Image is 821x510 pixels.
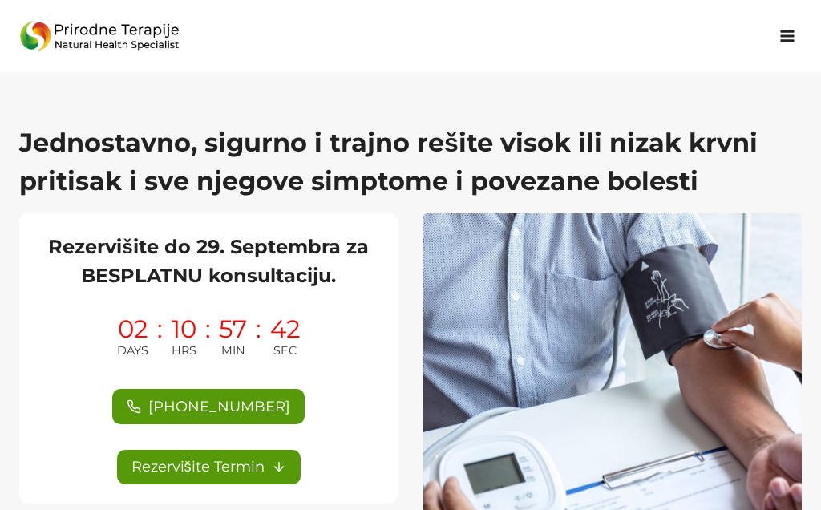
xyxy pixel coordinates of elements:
span: : [205,317,211,360]
h1: Jednostavno, sigurno i trajno rešite visok ili nizak krvni pritisak i sve njegove simptome i pove... [19,123,802,200]
button: Open menu [772,23,802,48]
span: 42 [270,317,300,342]
a: [PHONE_NUMBER] [112,389,305,423]
span: DAYS [117,342,148,360]
h2: Rezervišite do 29. Septembra za BESPLATNU konsultaciju. [38,233,378,290]
span: Rezervišite Termin [131,455,265,479]
span: 02 [118,317,148,342]
span: SEC [273,342,297,360]
span: : [256,317,261,360]
span: [PHONE_NUMBER] [148,395,290,419]
span: MIN [221,342,245,360]
span: 10 [172,317,196,342]
img: Prirodne_Terapije_Logo - Prirodne Terapije [19,17,180,56]
a: Rezervišite Termin [117,450,301,484]
span: : [157,317,163,360]
span: 57 [219,317,247,342]
span: HRS [172,342,196,360]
